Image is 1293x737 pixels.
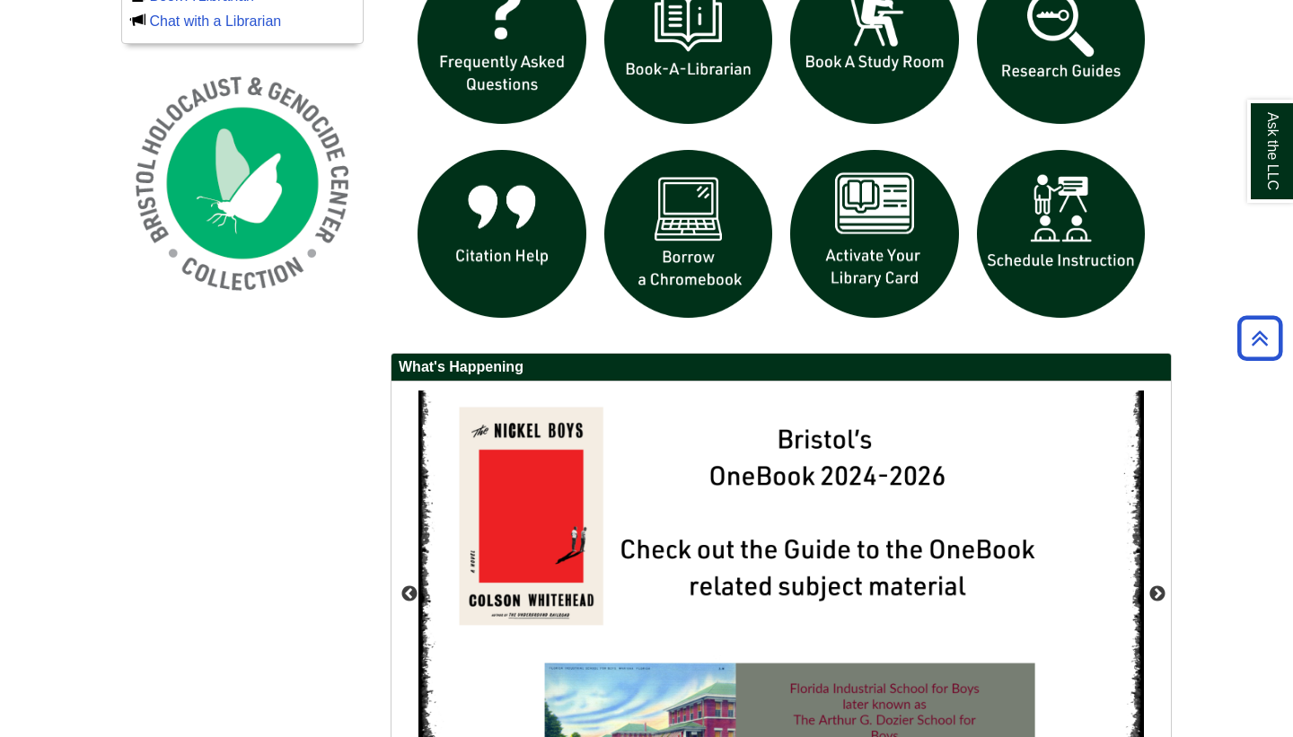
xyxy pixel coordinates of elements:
[121,62,364,304] img: Holocaust and Genocide Collection
[400,585,418,603] button: Previous
[595,141,782,328] img: Borrow a chromebook icon links to the borrow a chromebook web page
[1148,585,1166,603] button: Next
[1231,326,1289,350] a: Back to Top
[781,141,968,328] img: activate Library Card icon links to form to activate student ID into library card
[391,354,1171,382] h2: What's Happening
[968,141,1155,328] img: For faculty. Schedule Library Instruction icon links to form.
[409,141,595,328] img: citation help icon links to citation help guide page
[149,13,281,29] a: Chat with a Librarian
